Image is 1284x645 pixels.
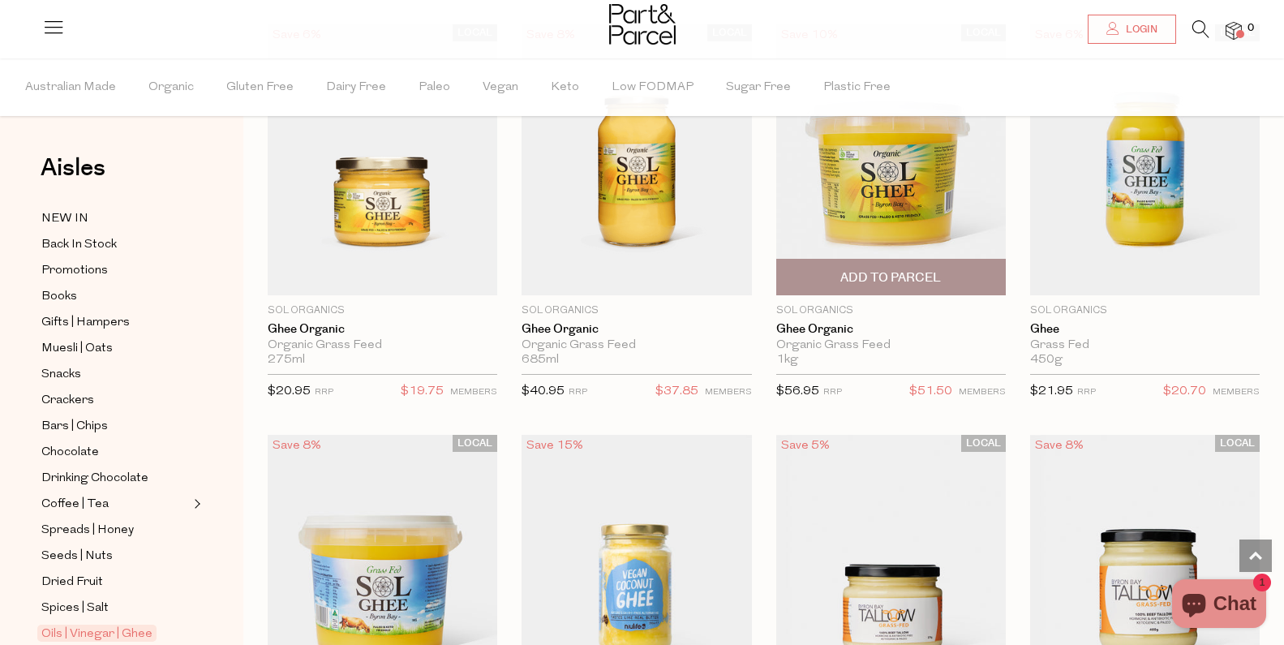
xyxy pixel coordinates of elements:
a: Muesli | Oats [41,338,189,359]
span: $40.95 [522,385,565,398]
span: 1kg [776,353,798,368]
span: Organic [148,59,194,116]
a: Drinking Chocolate [41,468,189,488]
a: Ghee [1030,322,1260,337]
span: 275ml [268,353,305,368]
a: 0 [1226,22,1242,39]
a: Coffee | Tea [41,494,189,514]
img: Part&Parcel [609,4,676,45]
span: Back In Stock [41,235,117,255]
button: Expand/Collapse Coffee | Tea [190,494,201,514]
span: Gifts | Hampers [41,313,130,333]
p: Sol Organics [268,303,497,318]
span: Seeds | Nuts [41,547,113,566]
span: $51.50 [909,381,952,402]
span: Vegan [483,59,518,116]
p: Sol Organics [1030,303,1260,318]
inbox-online-store-chat: Shopify online store chat [1167,579,1271,632]
span: LOCAL [1215,435,1260,452]
a: Spreads | Honey [41,520,189,540]
span: Snacks [41,365,81,385]
small: RRP [315,388,333,397]
div: Organic Grass Feed [776,338,1006,353]
span: Aisles [41,150,105,186]
a: Seeds | Nuts [41,546,189,566]
span: $21.95 [1030,385,1073,398]
a: Dried Fruit [41,572,189,592]
span: Keto [551,59,579,116]
a: Ghee Organic [522,322,751,337]
small: MEMBERS [450,388,497,397]
p: Sol Organics [776,303,1006,318]
span: Muesli | Oats [41,339,113,359]
span: $20.95 [268,385,311,398]
a: Ghee Organic [776,322,1006,337]
span: Books [41,287,77,307]
div: Save 8% [268,435,326,457]
span: Login [1122,23,1157,37]
small: RRP [1077,388,1096,397]
span: Sugar Free [726,59,791,116]
a: Crackers [41,390,189,411]
img: Ghee [1030,24,1260,295]
span: 685ml [522,353,559,368]
span: Oils | Vinegar | Ghee [37,625,157,642]
img: Ghee Organic [776,24,1006,295]
div: Organic Grass Feed [268,338,497,353]
span: $19.75 [401,381,444,402]
span: Australian Made [25,59,116,116]
span: Add To Parcel [840,269,941,286]
span: LOCAL [961,435,1006,452]
div: Grass Fed [1030,338,1260,353]
span: Chocolate [41,443,99,462]
span: $37.85 [655,381,698,402]
div: Save 8% [1030,435,1089,457]
a: Chocolate [41,442,189,462]
a: Oils | Vinegar | Ghee [41,624,189,643]
span: Spreads | Honey [41,521,134,540]
img: Ghee Organic [268,24,497,295]
span: Drinking Chocolate [41,469,148,488]
span: $20.70 [1163,381,1206,402]
a: Gifts | Hampers [41,312,189,333]
small: MEMBERS [705,388,752,397]
span: Dried Fruit [41,573,103,592]
div: Save 15% [522,435,588,457]
span: 0 [1243,21,1258,36]
small: MEMBERS [959,388,1006,397]
a: Back In Stock [41,234,189,255]
a: Aisles [41,156,105,196]
span: Paleo [419,59,450,116]
a: Ghee Organic [268,322,497,337]
span: Plastic Free [823,59,891,116]
small: RRP [823,388,842,397]
a: Books [41,286,189,307]
span: Gluten Free [226,59,294,116]
span: 450g [1030,353,1063,368]
span: Crackers [41,391,94,411]
a: Snacks [41,364,189,385]
span: Spices | Salt [41,599,109,618]
span: Dairy Free [326,59,386,116]
span: Coffee | Tea [41,495,109,514]
span: Promotions [41,261,108,281]
small: RRP [569,388,587,397]
button: Add To Parcel [776,259,1006,295]
span: $56.95 [776,385,819,398]
a: Login [1088,15,1176,44]
span: NEW IN [41,209,88,229]
a: NEW IN [41,209,189,229]
div: Organic Grass Feed [522,338,751,353]
img: Ghee Organic [522,24,751,295]
span: Low FODMAP [612,59,694,116]
small: MEMBERS [1213,388,1260,397]
a: Bars | Chips [41,416,189,436]
div: Save 5% [776,435,835,457]
span: LOCAL [453,435,497,452]
p: Sol Organics [522,303,751,318]
span: Bars | Chips [41,417,108,436]
a: Spices | Salt [41,598,189,618]
a: Promotions [41,260,189,281]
